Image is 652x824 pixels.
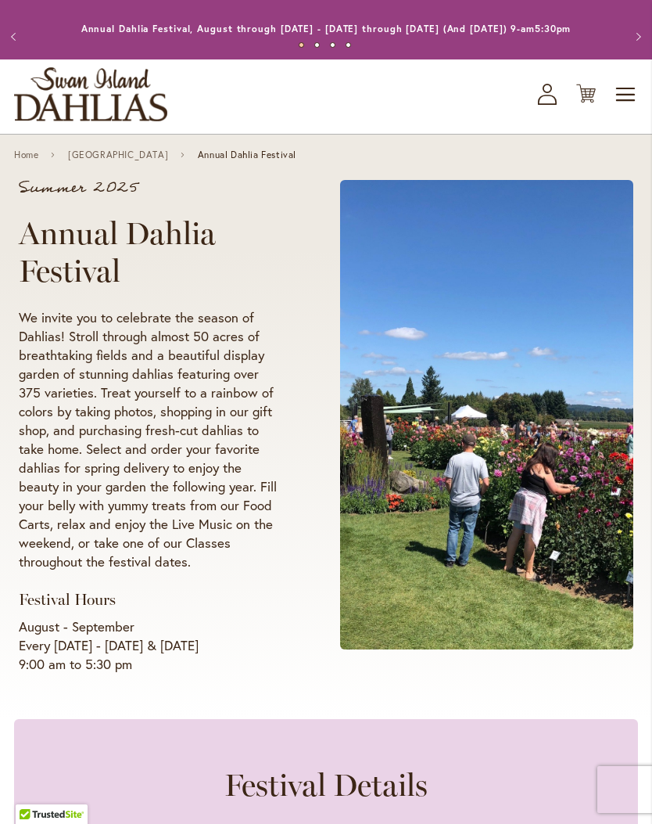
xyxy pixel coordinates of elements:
[19,617,281,674] p: August - September Every [DATE] - [DATE] & [DATE] 9:00 am to 5:30 pm
[198,149,296,160] span: Annual Dahlia Festival
[45,766,607,804] h2: Festival Details
[330,42,335,48] button: 3 of 4
[621,21,652,52] button: Next
[81,23,571,34] a: Annual Dahlia Festival, August through [DATE] - [DATE] through [DATE] (And [DATE]) 9-am5:30pm
[19,308,281,571] p: We invite you to celebrate the season of Dahlias! Stroll through almost 50 acres of breathtaking ...
[68,149,168,160] a: [GEOGRAPHIC_DATA]
[299,42,304,48] button: 1 of 4
[14,67,167,121] a: store logo
[19,590,281,610] h3: Festival Hours
[14,149,38,160] a: Home
[19,180,281,196] p: Summer 2025
[346,42,351,48] button: 4 of 4
[314,42,320,48] button: 2 of 4
[19,214,281,290] h1: Annual Dahlia Festival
